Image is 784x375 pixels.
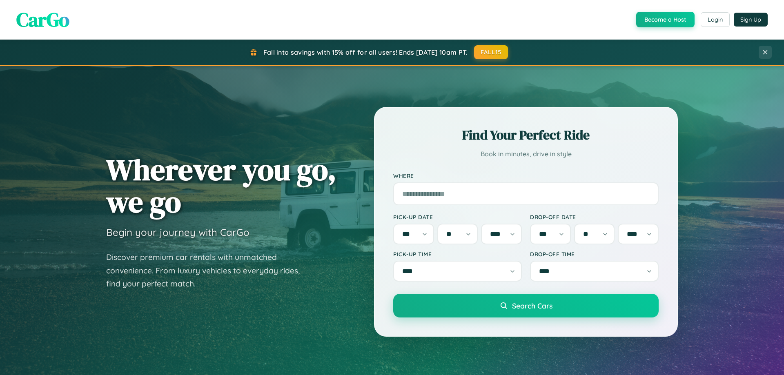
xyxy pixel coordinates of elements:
span: Search Cars [512,301,552,310]
button: Login [701,12,730,27]
label: Drop-off Date [530,213,659,220]
label: Pick-up Date [393,213,522,220]
h2: Find Your Perfect Ride [393,126,659,144]
h3: Begin your journey with CarGo [106,226,249,238]
button: Sign Up [734,13,768,27]
button: Become a Host [636,12,695,27]
p: Discover premium car rentals with unmatched convenience. From luxury vehicles to everyday rides, ... [106,251,310,291]
button: FALL15 [474,45,508,59]
label: Drop-off Time [530,251,659,257]
span: CarGo [16,6,69,33]
p: Book in minutes, drive in style [393,148,659,160]
h1: Wherever you go, we go [106,153,336,218]
label: Where [393,172,659,179]
span: Fall into savings with 15% off for all users! Ends [DATE] 10am PT. [263,48,468,56]
button: Search Cars [393,294,659,317]
label: Pick-up Time [393,251,522,257]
